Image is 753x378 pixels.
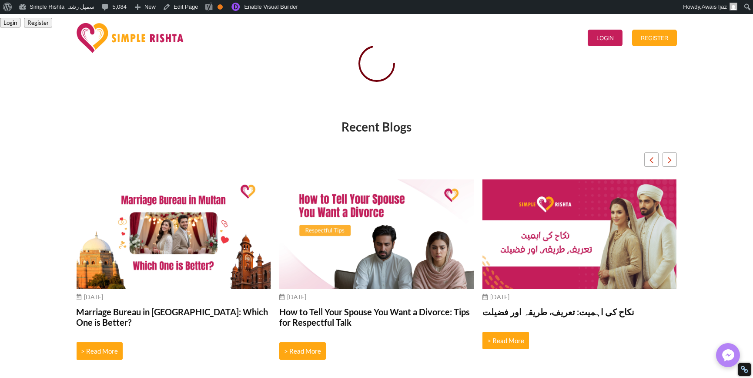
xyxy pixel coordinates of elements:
img: Best Marriage Bureau in Multan in 2025 - Which One is Better? [76,179,271,289]
button: Login [588,30,622,46]
span: Awais Ijaz [702,3,727,10]
time: [DATE] [490,293,509,300]
img: Messenger [720,347,737,364]
img: How to Tell Your Spouse You Want a Divorce in 2025 [279,179,474,289]
a: > Read More [76,342,123,360]
img: نکاح کی اہمیت: تعریف، طریقہ اور فضیلت [482,179,677,289]
a: نکاح کی اہمیت: تعریف، طریقہ اور فضیلت [482,307,677,317]
button: Register [632,30,677,46]
div: Next slide [663,152,677,167]
div: 1 / 10 [76,175,271,371]
a: Home [434,16,456,60]
a: Pricing [465,16,491,60]
div: Restore Info Box &#10;&#10;NoFollow Info:&#10; META-Robots NoFollow: &#09;true&#10; META-Robots N... [740,365,749,374]
time: [DATE] [287,293,306,300]
time: [DATE] [84,293,103,300]
a: > Read More [279,342,326,360]
div: OK [218,4,223,10]
a: Register [632,16,677,60]
a: Login [588,16,622,60]
a: Contact Us [500,16,540,60]
a: How to Tell Your Spouse You Want a Divorce: Tips for Respectful Talk [279,307,474,327]
a: > Read More [482,332,529,349]
div: 3 / 10 [482,175,677,361]
div: Previous slide [644,152,659,167]
a: Blogs [549,16,578,60]
div: Recent Blogs [77,122,677,132]
a: Marriage Bureau in [GEOGRAPHIC_DATA]: Which One is Better? [76,307,271,327]
div: 2 / 10 [279,175,474,371]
